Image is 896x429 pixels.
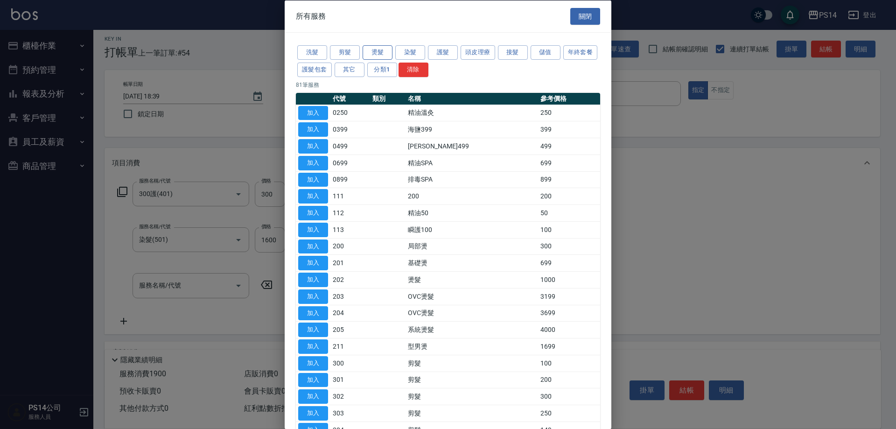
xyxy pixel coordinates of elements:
[406,171,538,188] td: 排毒SPA
[406,288,538,305] td: OVC燙髮
[298,206,328,220] button: 加入
[406,188,538,204] td: 200
[538,238,600,255] td: 300
[330,138,370,155] td: 0499
[296,11,326,21] span: 所有服務
[406,321,538,338] td: 系統燙髮
[406,238,538,255] td: 局部燙
[330,405,370,422] td: 303
[330,288,370,305] td: 203
[406,338,538,355] td: 型男燙
[428,45,458,60] button: 護髮
[330,171,370,188] td: 0899
[330,188,370,204] td: 111
[538,288,600,305] td: 3199
[399,62,428,77] button: 清除
[298,323,328,337] button: 加入
[297,62,332,77] button: 護髮包套
[330,271,370,288] td: 202
[538,405,600,422] td: 250
[538,188,600,204] td: 200
[406,105,538,121] td: 精油溫灸
[538,355,600,372] td: 100
[330,155,370,171] td: 0699
[330,254,370,271] td: 201
[330,372,370,388] td: 301
[538,121,600,138] td: 399
[298,122,328,137] button: 加入
[296,80,600,89] p: 81 筆服務
[298,273,328,287] button: 加入
[406,254,538,271] td: 基礎燙
[531,45,560,60] button: 儲值
[538,171,600,188] td: 899
[330,221,370,238] td: 113
[498,45,528,60] button: 接髮
[298,339,328,354] button: 加入
[406,372,538,388] td: 剪髮
[406,221,538,238] td: 瞬護100
[395,45,425,60] button: 染髮
[330,338,370,355] td: 211
[406,92,538,105] th: 名稱
[367,62,397,77] button: 分類1
[298,289,328,303] button: 加入
[538,321,600,338] td: 4000
[406,138,538,155] td: [PERSON_NAME]499
[538,221,600,238] td: 100
[298,155,328,170] button: 加入
[461,45,495,60] button: 頭皮理療
[406,121,538,138] td: 海鹽399
[298,239,328,253] button: 加入
[406,405,538,422] td: 剪髮
[330,321,370,338] td: 205
[538,204,600,221] td: 50
[330,121,370,138] td: 0399
[406,271,538,288] td: 燙髮
[538,372,600,388] td: 200
[298,373,328,387] button: 加入
[330,388,370,405] td: 302
[538,305,600,322] td: 3699
[330,105,370,121] td: 0250
[538,338,600,355] td: 1699
[406,305,538,322] td: OVC燙髮
[298,389,328,404] button: 加入
[330,305,370,322] td: 204
[330,92,370,105] th: 代號
[298,256,328,270] button: 加入
[298,222,328,237] button: 加入
[298,406,328,421] button: 加入
[298,189,328,204] button: 加入
[335,62,364,77] button: 其它
[538,138,600,155] td: 499
[298,306,328,320] button: 加入
[538,254,600,271] td: 699
[406,355,538,372] td: 剪髮
[370,92,406,105] th: 類別
[406,388,538,405] td: 剪髮
[538,92,600,105] th: 參考價格
[330,45,360,60] button: 剪髮
[538,388,600,405] td: 300
[538,271,600,288] td: 1000
[298,139,328,154] button: 加入
[406,155,538,171] td: 精油SPA
[363,45,392,60] button: 燙髮
[330,238,370,255] td: 200
[298,356,328,370] button: 加入
[538,155,600,171] td: 699
[538,105,600,121] td: 250
[330,355,370,372] td: 300
[406,204,538,221] td: 精油50
[563,45,598,60] button: 年終套餐
[297,45,327,60] button: 洗髮
[298,172,328,187] button: 加入
[570,7,600,25] button: 關閉
[330,204,370,221] td: 112
[298,105,328,120] button: 加入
